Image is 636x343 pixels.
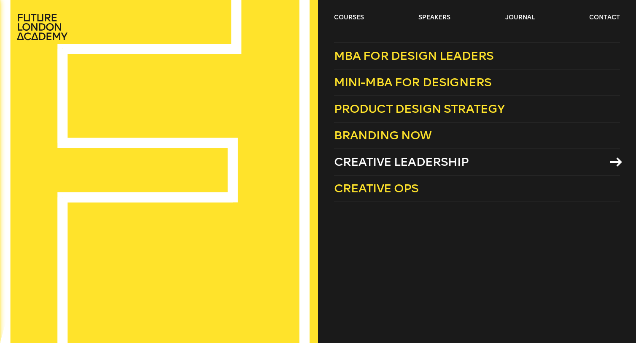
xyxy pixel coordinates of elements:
[334,181,419,195] span: Creative Ops
[334,175,620,202] a: Creative Ops
[334,43,620,69] a: MBA for Design Leaders
[334,75,492,89] span: Mini-MBA for Designers
[334,13,364,22] a: courses
[334,49,494,63] span: MBA for Design Leaders
[334,128,432,142] span: Branding Now
[334,155,469,169] span: Creative Leadership
[334,149,620,175] a: Creative Leadership
[418,13,450,22] a: speakers
[505,13,535,22] a: journal
[334,96,620,122] a: Product Design Strategy
[334,122,620,149] a: Branding Now
[589,13,620,22] a: contact
[334,102,505,116] span: Product Design Strategy
[334,69,620,96] a: Mini-MBA for Designers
